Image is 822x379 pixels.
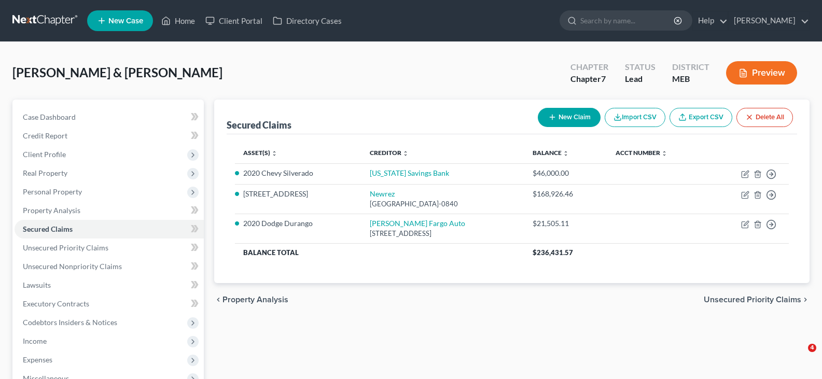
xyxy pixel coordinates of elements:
[704,296,801,304] span: Unsecured Priority Claims
[23,113,76,121] span: Case Dashboard
[570,73,608,85] div: Chapter
[268,11,347,30] a: Directory Cases
[533,189,599,199] div: $168,926.46
[15,220,204,238] a: Secured Claims
[726,61,797,85] button: Preview
[605,108,665,127] button: Import CSV
[271,150,277,157] i: unfold_more
[12,65,222,80] span: [PERSON_NAME] & [PERSON_NAME]
[15,238,204,257] a: Unsecured Priority Claims
[200,11,268,30] a: Client Portal
[370,169,449,177] a: [US_STATE] Savings Bank
[156,11,200,30] a: Home
[15,294,204,313] a: Executory Contracts
[243,149,277,157] a: Asset(s) unfold_more
[402,150,409,157] i: unfold_more
[625,73,656,85] div: Lead
[15,108,204,127] a: Case Dashboard
[243,218,353,229] li: 2020 Dodge Durango
[214,296,288,304] button: chevron_left Property Analysis
[23,131,67,140] span: Credit Report
[23,206,80,215] span: Property Analysis
[801,296,810,304] i: chevron_right
[661,150,667,157] i: unfold_more
[370,149,409,157] a: Creditor unfold_more
[23,280,51,289] span: Lawsuits
[370,189,395,198] a: Newrez
[23,355,52,364] span: Expenses
[693,11,728,30] a: Help
[808,344,816,352] span: 4
[222,296,288,304] span: Property Analysis
[243,168,353,178] li: 2020 Chevy Silverado
[108,17,143,25] span: New Case
[227,119,291,131] div: Secured Claims
[729,11,809,30] a: [PERSON_NAME]
[23,150,66,159] span: Client Profile
[736,108,793,127] button: Delete All
[23,243,108,252] span: Unsecured Priority Claims
[533,168,599,178] div: $46,000.00
[570,61,608,73] div: Chapter
[370,219,465,228] a: [PERSON_NAME] Fargo Auto
[533,218,599,229] div: $21,505.11
[23,169,67,177] span: Real Property
[538,108,601,127] button: New Claim
[533,149,569,157] a: Balance unfold_more
[370,199,517,209] div: [GEOGRAPHIC_DATA]-0840
[23,224,73,233] span: Secured Claims
[235,243,524,262] th: Balance Total
[23,187,82,196] span: Personal Property
[672,61,709,73] div: District
[15,276,204,294] a: Lawsuits
[23,299,89,308] span: Executory Contracts
[15,257,204,276] a: Unsecured Nonpriority Claims
[580,11,675,30] input: Search by name...
[601,74,606,83] span: 7
[787,344,812,369] iframe: Intercom live chat
[672,73,709,85] div: MEB
[23,318,117,327] span: Codebtors Insiders & Notices
[563,150,569,157] i: unfold_more
[214,296,222,304] i: chevron_left
[23,336,47,345] span: Income
[704,296,810,304] button: Unsecured Priority Claims chevron_right
[15,127,204,145] a: Credit Report
[670,108,732,127] a: Export CSV
[370,229,517,238] div: [STREET_ADDRESS]
[533,248,573,257] span: $236,431.57
[15,201,204,220] a: Property Analysis
[625,61,656,73] div: Status
[23,262,122,271] span: Unsecured Nonpriority Claims
[616,149,667,157] a: Acct Number unfold_more
[243,189,353,199] li: [STREET_ADDRESS]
